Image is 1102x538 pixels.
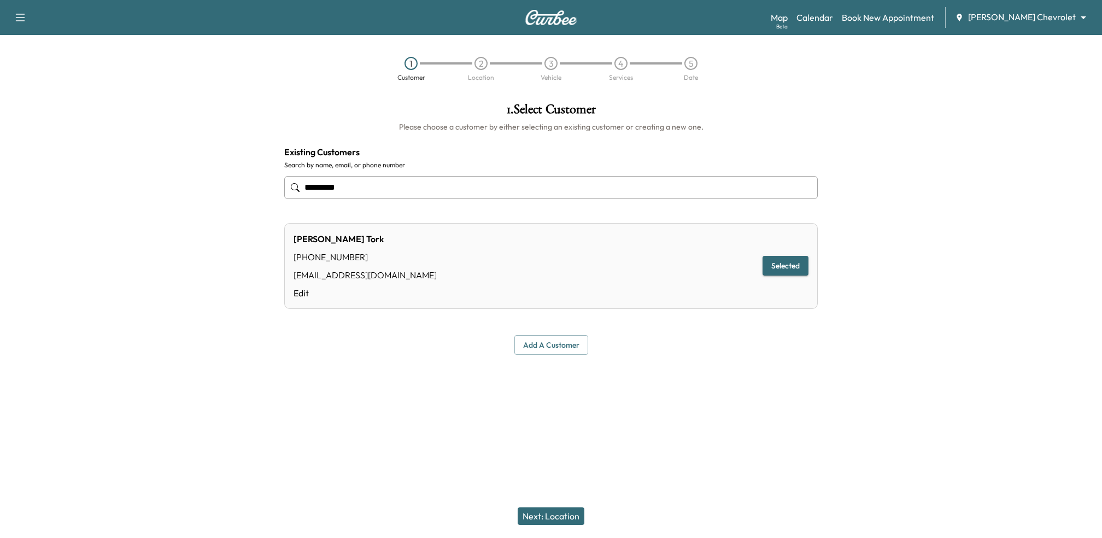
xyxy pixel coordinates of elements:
div: 2 [474,57,488,70]
div: [PERSON_NAME] Tork [294,232,437,245]
div: 4 [614,57,628,70]
span: [PERSON_NAME] Chevrolet [968,11,1076,24]
div: 1 [405,57,418,70]
button: Add a customer [514,335,588,355]
button: Next: Location [518,507,584,525]
div: 5 [684,57,697,70]
a: MapBeta [771,11,788,24]
div: Beta [776,22,788,31]
a: Edit [294,286,437,300]
div: [EMAIL_ADDRESS][DOMAIN_NAME] [294,268,437,282]
h1: 1 . Select Customer [284,103,818,121]
div: Customer [397,74,425,81]
a: Book New Appointment [842,11,934,24]
div: Vehicle [541,74,561,81]
a: Calendar [796,11,833,24]
div: Services [609,74,633,81]
button: Selected [763,256,808,276]
div: [PHONE_NUMBER] [294,250,437,264]
div: 3 [544,57,558,70]
h4: Existing Customers [284,145,818,159]
h6: Please choose a customer by either selecting an existing customer or creating a new one. [284,121,818,132]
div: Location [468,74,494,81]
img: Curbee Logo [525,10,577,25]
label: Search by name, email, or phone number [284,161,818,169]
div: Date [684,74,698,81]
